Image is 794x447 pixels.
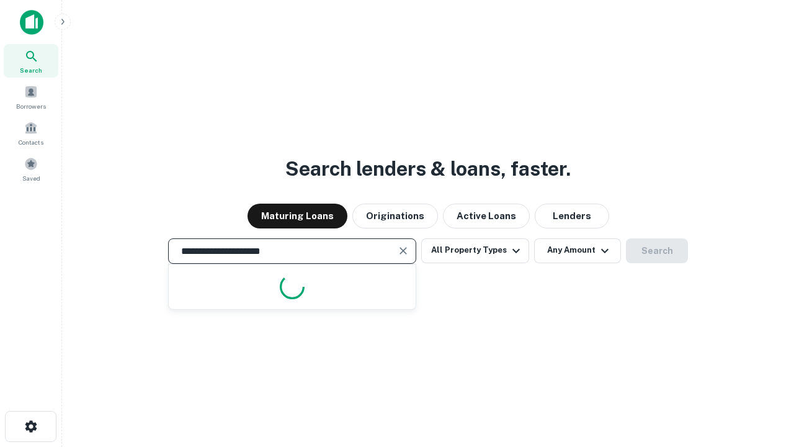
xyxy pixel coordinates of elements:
[20,10,43,35] img: capitalize-icon.png
[19,137,43,147] span: Contacts
[285,154,571,184] h3: Search lenders & loans, faster.
[534,238,621,263] button: Any Amount
[20,65,42,75] span: Search
[732,348,794,407] iframe: Chat Widget
[4,152,58,186] a: Saved
[443,204,530,228] button: Active Loans
[535,204,609,228] button: Lenders
[4,116,58,150] a: Contacts
[248,204,347,228] button: Maturing Loans
[16,101,46,111] span: Borrowers
[421,238,529,263] button: All Property Types
[352,204,438,228] button: Originations
[4,44,58,78] a: Search
[4,80,58,114] a: Borrowers
[22,173,40,183] span: Saved
[395,242,412,260] button: Clear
